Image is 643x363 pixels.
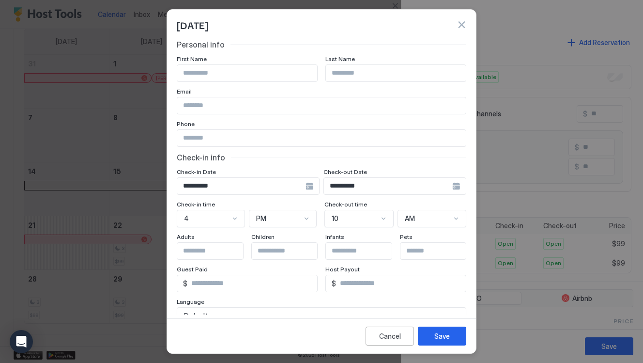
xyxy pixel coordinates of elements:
span: [DATE] [177,17,208,32]
span: Email [177,88,192,95]
span: PM [256,214,266,223]
input: Input Field [400,243,480,259]
div: Cancel [379,331,401,341]
input: Input Field [177,178,306,194]
button: Cancel [366,327,414,346]
input: Input Field [177,243,257,259]
input: Input Field [336,275,466,292]
input: Input Field [326,243,405,259]
span: First Name [177,55,207,63]
input: Input Field [326,65,466,81]
span: Last Name [325,55,355,63]
span: 10 [332,214,338,223]
span: Check-in Date [177,168,216,175]
span: Personal info [177,40,225,49]
span: 4 [184,214,189,223]
span: Guest Paid [177,266,208,273]
button: Save [418,327,466,346]
span: AM [405,214,415,223]
span: Check-out Date [323,168,367,175]
span: Language [177,298,204,305]
input: Input Field [187,275,317,292]
input: Input Field [252,243,331,259]
div: Open Intercom Messenger [10,330,33,353]
span: Phone [177,120,195,127]
span: $ [183,279,187,288]
input: Input Field [177,130,466,146]
span: Default [184,312,208,320]
span: Check-in time [177,201,215,208]
span: Children [251,233,275,240]
span: $ [332,279,336,288]
span: Adults [177,233,195,240]
input: Input Field [324,178,452,194]
span: Check-in info [177,153,225,162]
input: Input Field [177,97,466,114]
span: Infants [325,233,344,240]
span: Pets [400,233,413,240]
input: Input Field [177,65,317,81]
span: Check-out time [324,201,367,208]
span: Host Payout [325,266,360,273]
div: Save [434,331,450,341]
